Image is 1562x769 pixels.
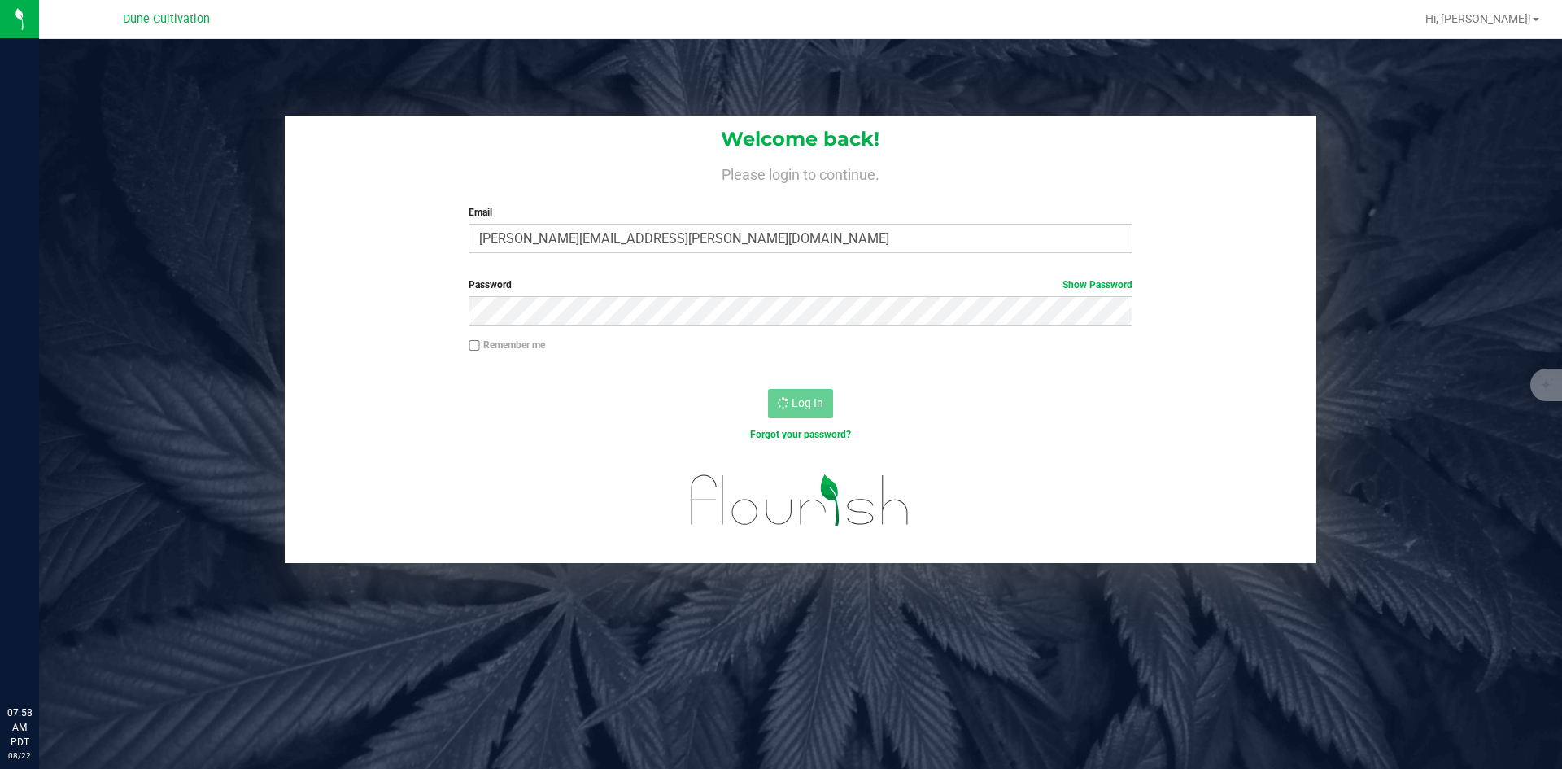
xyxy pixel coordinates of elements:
span: Log In [792,396,823,409]
a: Forgot your password? [750,429,851,440]
input: Remember me [469,340,480,352]
p: 08/22 [7,749,32,762]
h1: Welcome back! [285,129,1316,150]
h4: Please login to continue. [285,163,1316,182]
a: Show Password [1062,279,1132,291]
button: Log In [768,389,833,418]
label: Email [469,205,1132,220]
label: Remember me [469,338,545,352]
span: Hi, [PERSON_NAME]! [1425,12,1531,25]
p: 07:58 AM PDT [7,706,32,749]
span: Password [469,279,512,291]
img: flourish_logo.svg [671,459,929,542]
span: Dune Cultivation [123,12,210,26]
